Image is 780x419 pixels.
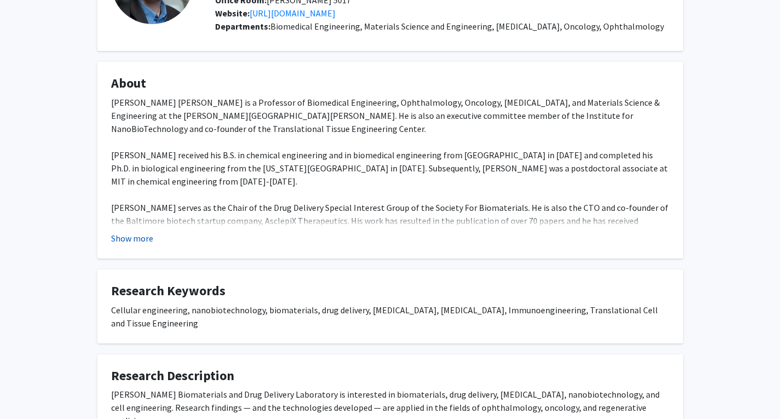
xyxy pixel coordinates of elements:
[111,76,669,91] h4: About
[111,368,669,384] h4: Research Description
[215,8,250,19] b: Website:
[215,21,270,32] b: Departments:
[111,283,669,299] h4: Research Keywords
[250,8,336,19] a: Opens in a new tab
[111,232,153,245] button: Show more
[111,96,669,280] div: [PERSON_NAME] [PERSON_NAME] is a Professor of Biomedical Engineering, Ophthalmology, Oncology, [M...
[270,21,664,32] span: Biomedical Engineering, Materials Science and Engineering, [MEDICAL_DATA], Oncology, Ophthalmology
[111,303,669,330] div: Cellular engineering, nanobiotechnology, biomaterials, drug delivery, [MEDICAL_DATA], [MEDICAL_DA...
[8,370,47,411] iframe: Chat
